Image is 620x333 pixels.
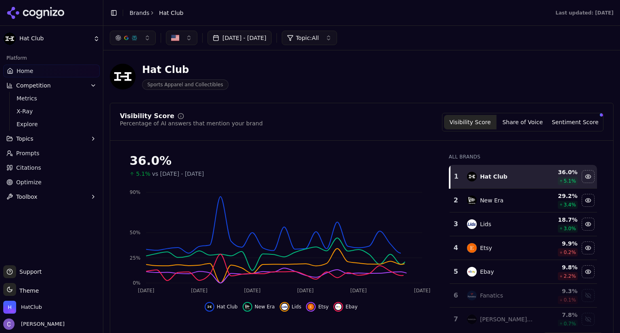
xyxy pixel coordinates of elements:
span: 2.2 % [563,273,576,279]
div: Ebay [480,268,494,276]
button: Hide new era data [582,194,595,207]
tr: 5ebayEbay9.8%2.2%Hide ebay data [450,260,597,284]
div: All Brands [449,154,597,160]
div: 6 [453,291,459,300]
img: ebay [335,304,341,310]
button: Hide hat club data [205,302,238,312]
button: Hide lids data [280,302,302,312]
span: Metrics [17,94,87,102]
span: 0.2 % [563,249,576,256]
button: Hide etsy data [306,302,329,312]
tspan: [DATE] [414,288,431,293]
img: US [171,34,179,42]
img: etsy [467,243,477,253]
img: ebay [467,267,477,277]
div: Etsy [480,244,492,252]
tspan: [DATE] [191,288,207,293]
div: 18.7 % [540,216,578,224]
span: Explore [17,120,87,128]
div: 3 [453,219,459,229]
div: 5 [453,267,459,277]
button: Hide ebay data [333,302,358,312]
div: 36.0% [130,154,433,168]
button: Toolbox [3,190,100,203]
button: Hide hat club data [582,170,595,183]
div: 9.3 % [540,287,578,295]
tspan: 0% [133,280,140,286]
span: Citations [16,164,41,172]
button: Visibility Score [444,115,496,129]
tspan: 90% [130,189,140,195]
span: Hat Club [159,9,183,17]
tr: 4etsyEtsy9.9%0.2%Hide etsy data [450,236,597,260]
img: hat club [467,172,477,181]
img: lids [467,219,477,229]
a: Brands [130,10,149,16]
a: Metrics [13,93,90,104]
span: Lids [292,304,302,310]
button: Topics [3,132,100,145]
span: vs [DATE] - [DATE] [152,170,204,178]
button: Hide etsy data [582,241,595,254]
span: HatClub [21,304,42,311]
span: Competition [16,81,51,89]
div: Hat Club [142,63,228,76]
img: Chris Hayes [3,318,15,330]
button: [DATE] - [DATE] [207,31,272,45]
div: 4 [453,243,459,253]
span: 0.1 % [563,297,576,303]
div: 1 [454,172,459,181]
span: Sports Apparel and Collectibles [142,79,228,90]
tspan: [DATE] [244,288,261,293]
span: New Era [255,304,275,310]
img: mitchell & ness [467,314,477,324]
span: [PERSON_NAME] [18,321,65,328]
span: Hat Club [217,304,238,310]
div: Hat Club [480,173,507,181]
a: Explore [13,119,90,130]
span: Topics [16,135,34,143]
tspan: [DATE] [297,288,314,293]
div: Percentage of AI answers that mention your brand [120,119,263,127]
button: Open organization switcher [3,301,42,314]
span: Topic: All [296,34,319,42]
span: X-Ray [17,107,87,115]
img: HatClub [3,301,16,314]
span: Etsy [318,304,329,310]
a: Prompts [3,147,100,160]
button: Hide new era data [243,302,275,312]
div: Lids [480,220,491,228]
span: Prompts [16,149,40,157]
tr: 2new eraNew Era29.2%3.4%Hide new era data [450,189,597,212]
div: 2 [453,196,459,205]
tr: 7mitchell & ness[PERSON_NAME] & [PERSON_NAME]7.8%0.7%Show mitchell & ness data [450,308,597,331]
a: X-Ray [13,106,90,117]
tr: 3lidsLids18.7%3.0%Hide lids data [450,212,597,236]
span: Optimize [16,178,42,186]
button: Hide ebay data [582,265,595,278]
img: new era [244,304,251,310]
button: Sentiment Score [549,115,601,129]
img: Hat Club [110,64,136,89]
div: 7.8 % [540,311,578,319]
tr: 1hat clubHat Club36.0%5.1%Hide hat club data [450,165,597,189]
div: Last updated: [DATE] [555,10,614,16]
button: Show mitchell & ness data [582,313,595,326]
tspan: [DATE] [350,288,367,293]
a: Home [3,65,100,77]
span: Toolbox [16,193,38,201]
button: Show fanatics data [582,289,595,302]
div: [PERSON_NAME] & [PERSON_NAME] [480,315,534,323]
a: Optimize [3,176,100,189]
img: lids [281,304,288,310]
span: Hat Club [19,35,90,42]
div: Platform [3,52,100,65]
div: 9.9 % [540,239,578,248]
a: Citations [3,161,100,174]
span: 3.0 % [563,225,576,232]
button: Hide lids data [582,218,595,231]
span: 5.1% [136,170,151,178]
span: 3.4 % [563,202,576,208]
button: Competition [3,79,100,92]
div: 9.8 % [540,263,578,271]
